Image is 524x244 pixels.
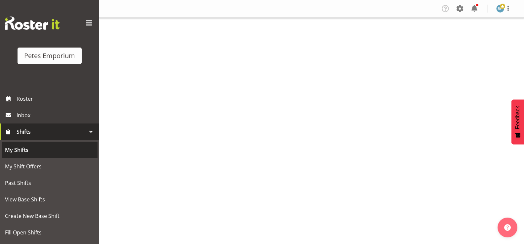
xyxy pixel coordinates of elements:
[2,224,98,241] a: Fill Open Shifts
[504,224,511,231] img: help-xxl-2.png
[511,99,524,144] button: Feedback - Show survey
[5,194,94,204] span: View Base Shifts
[5,178,94,188] span: Past Shifts
[496,5,504,13] img: reina-puketapu721.jpg
[17,94,96,104] span: Roster
[5,17,60,30] img: Rosterit website logo
[5,161,94,171] span: My Shift Offers
[515,106,521,129] span: Feedback
[2,158,98,175] a: My Shift Offers
[2,191,98,208] a: View Base Shifts
[2,175,98,191] a: Past Shifts
[5,211,94,221] span: Create New Base Shift
[5,145,94,155] span: My Shifts
[24,51,75,61] div: Petes Emporium
[17,127,86,137] span: Shifts
[2,208,98,224] a: Create New Base Shift
[5,227,94,237] span: Fill Open Shifts
[17,110,96,120] span: Inbox
[2,142,98,158] a: My Shifts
